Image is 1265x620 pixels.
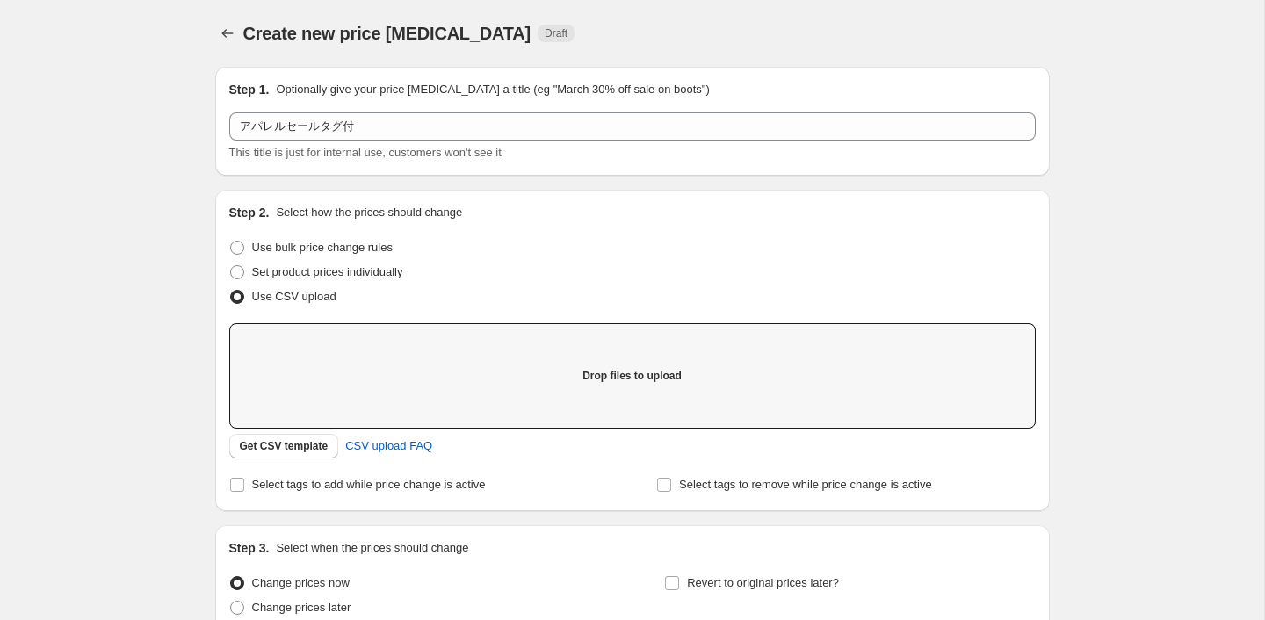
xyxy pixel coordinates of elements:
p: Select when the prices should change [276,539,468,557]
span: Select tags to remove while price change is active [679,478,932,491]
span: Set product prices individually [252,265,403,278]
span: Use bulk price change rules [252,241,393,254]
button: Add files [599,364,665,388]
button: Price change jobs [215,21,240,46]
h2: Step 1. [229,81,270,98]
input: 30% off holiday sale [229,112,1036,141]
span: Revert to original prices later? [687,576,839,589]
p: Select how the prices should change [276,204,462,221]
span: Use CSV upload [252,290,336,303]
a: CSV upload FAQ [335,432,443,460]
p: Optionally give your price [MEDICAL_DATA] a title (eg "March 30% off sale on boots") [276,81,709,98]
h2: Step 3. [229,539,270,557]
span: Change prices now [252,576,350,589]
span: Change prices later [252,601,351,614]
span: Get CSV template [240,439,329,453]
button: Get CSV template [229,434,339,458]
span: Select tags to add while price change is active [252,478,486,491]
span: This title is just for internal use, customers won't see it [229,146,502,159]
h2: Step 2. [229,204,270,221]
span: Draft [545,26,567,40]
span: Create new price [MEDICAL_DATA] [243,24,531,43]
span: CSV upload FAQ [345,437,432,455]
span: Add files [610,369,654,383]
